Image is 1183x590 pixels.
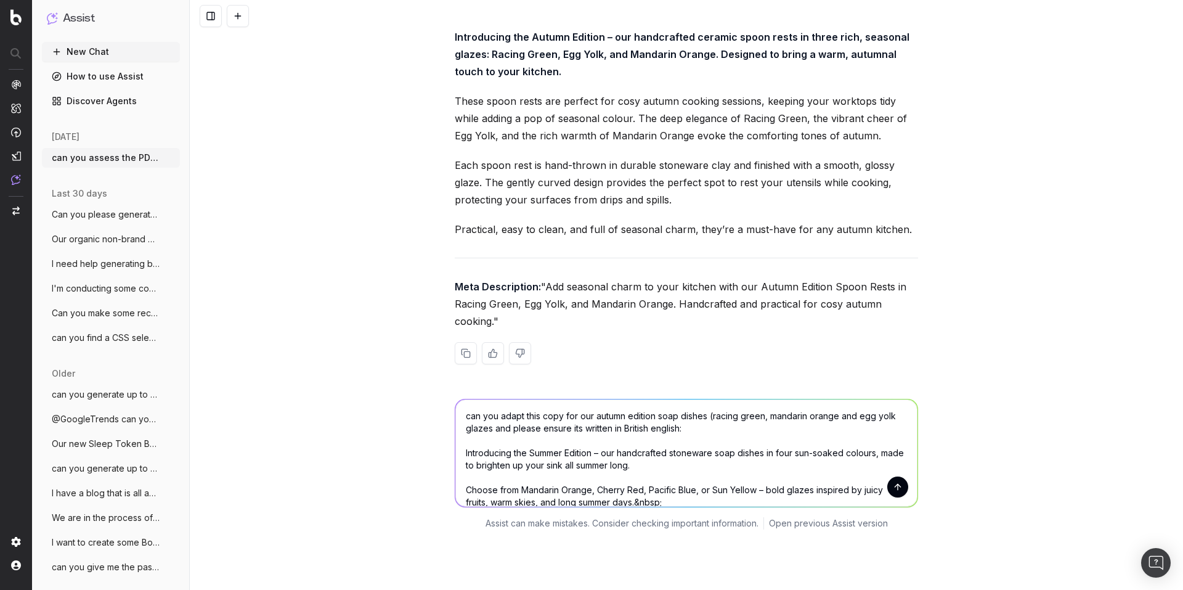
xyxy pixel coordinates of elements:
[42,409,180,429] button: @GoogleTrends can you analyse google tre
[11,127,21,137] img: Activation
[42,459,180,478] button: can you generate up to 2 meta descriptio
[10,9,22,25] img: Botify logo
[52,258,160,270] span: I need help generating blog ideas for ac
[455,221,918,238] p: Practical, easy to clean, and full of seasonal charm, they’re a must-have for any autumn kitchen.
[52,367,75,380] span: older
[63,10,95,27] h1: Assist
[11,560,21,570] img: My account
[42,279,180,298] button: I'm conducting some competitor research
[42,205,180,224] button: Can you please generate me a blog post a
[42,557,180,577] button: can you give me the past 90 days keyword
[486,517,758,530] p: Assist can make mistakes. Consider checking important information.
[455,157,918,208] p: Each spoon rest is hand-thrown in durable stoneware clay and finished with a smooth, glossy glaze...
[42,67,180,86] a: How to use Assist
[42,42,180,62] button: New Chat
[42,385,180,404] button: can you generate up to 3 meta titles for
[47,12,58,24] img: Assist
[42,533,180,552] button: I want to create some Botify custom repo
[455,31,912,78] strong: Introducing the Autumn Edition – our handcrafted ceramic spoon rests in three rich, seasonal glaz...
[455,278,918,330] p: "Add seasonal charm to your kitchen with our Autumn Edition Spoon Rests in Racing Green, Egg Yolk...
[11,151,21,161] img: Studio
[52,282,160,295] span: I'm conducting some competitor research
[52,208,160,221] span: Can you please generate me a blog post a
[42,254,180,274] button: I need help generating blog ideas for ac
[11,174,21,185] img: Assist
[52,131,79,143] span: [DATE]
[42,434,180,454] button: Our new Sleep Token Band Tshirts are a m
[52,536,160,549] span: I want to create some Botify custom repo
[42,303,180,323] button: Can you make some recommendations on how
[52,512,160,524] span: We are in the process of developing a ne
[52,187,107,200] span: last 30 days
[769,517,888,530] a: Open previous Assist version
[1141,548,1171,578] div: Open Intercom Messenger
[52,307,160,319] span: Can you make some recommendations on how
[12,207,20,215] img: Switch project
[52,462,160,475] span: can you generate up to 2 meta descriptio
[42,229,180,249] button: Our organic non-brand CTR for our Mens C
[52,438,160,450] span: Our new Sleep Token Band Tshirts are a m
[42,91,180,111] a: Discover Agents
[11,103,21,113] img: Intelligence
[11,537,21,547] img: Setting
[455,281,541,293] strong: Meta Description:
[42,328,180,348] button: can you find a CSS selector that will ex
[11,80,21,89] img: Analytics
[42,508,180,528] button: We are in the process of developing a ne
[42,483,180,503] button: I have a blog that is all about Baby's F
[52,388,160,401] span: can you generate up to 3 meta titles for
[47,10,175,27] button: Assist
[52,152,160,164] span: can you assess the PDP content and repli
[52,487,160,499] span: I have a blog that is all about Baby's F
[42,148,180,168] button: can you assess the PDP content and repli
[455,92,918,144] p: These spoon rests are perfect for cosy autumn cooking sessions, keeping your worktops tidy while ...
[52,561,160,573] span: can you give me the past 90 days keyword
[455,399,917,507] textarea: can you adapt this copy for our autumn edition soap dishes (racing green, mandarin orange and egg...
[52,332,160,344] span: can you find a CSS selector that will ex
[52,413,160,425] span: @GoogleTrends can you analyse google tre
[52,233,160,245] span: Our organic non-brand CTR for our Mens C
